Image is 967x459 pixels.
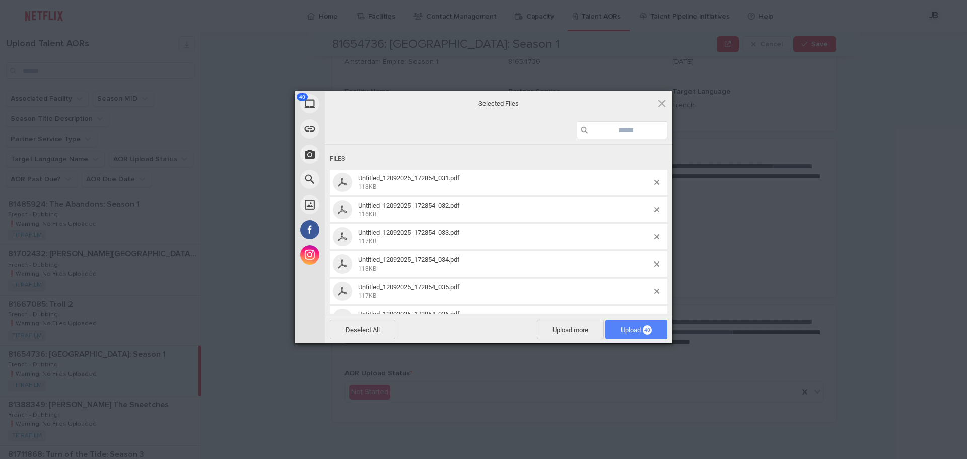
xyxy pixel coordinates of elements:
[398,99,599,108] span: Selected Files
[295,217,416,242] div: Facebook
[295,116,416,142] div: Link (URL)
[358,174,460,182] span: Untitled_12092025_172854_031.pdf
[295,167,416,192] div: Web Search
[295,242,416,268] div: Instagram
[355,174,654,191] span: Untitled_12092025_172854_031.pdf
[358,310,460,318] span: Untitled_12092025_172854_036.pdf
[355,283,654,300] span: Untitled_12092025_172854_035.pdf
[358,229,460,236] span: Untitled_12092025_172854_033.pdf
[295,142,416,167] div: Take Photo
[358,265,376,272] span: 118KB
[355,256,654,273] span: Untitled_12092025_172854_034.pdf
[330,320,395,339] span: Deselect All
[355,229,654,245] span: Untitled_12092025_172854_033.pdf
[358,256,460,264] span: Untitled_12092025_172854_034.pdf
[358,238,376,245] span: 117KB
[355,310,654,327] span: Untitled_12092025_172854_036.pdf
[643,325,652,335] span: 40
[621,326,652,334] span: Upload
[358,183,376,190] span: 118KB
[358,283,460,291] span: Untitled_12092025_172854_035.pdf
[358,211,376,218] span: 116KB
[295,91,416,116] div: My Device
[656,98,667,109] span: Click here or hit ESC to close picker
[330,150,667,168] div: Files
[605,320,667,339] span: Upload
[355,202,654,218] span: Untitled_12092025_172854_032.pdf
[358,202,460,209] span: Untitled_12092025_172854_032.pdf
[358,292,376,299] span: 117KB
[297,93,308,101] span: 40
[537,320,604,339] span: Upload more
[295,192,416,217] div: Unsplash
